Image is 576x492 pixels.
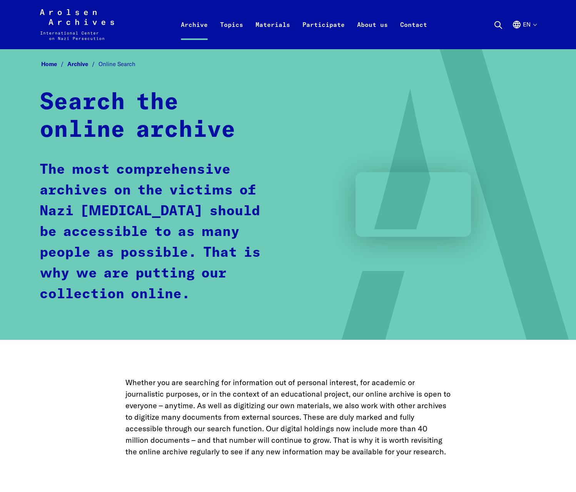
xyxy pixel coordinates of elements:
a: Participate [296,18,351,49]
span: Online Search [99,60,135,68]
a: Materials [249,18,296,49]
p: The most comprehensive archives on the victims of Nazi [MEDICAL_DATA] should be accessible to as ... [40,160,274,305]
a: Contact [394,18,433,49]
a: Home [41,60,67,68]
button: English, language selection [512,20,536,48]
strong: Search the online archive [40,91,235,142]
a: Topics [214,18,249,49]
a: About us [351,18,394,49]
nav: Breadcrumb [40,58,536,70]
a: Archive [175,18,214,49]
p: Whether you are searching for information out of personal interest, for academic or journalistic ... [125,377,451,457]
a: Archive [67,60,99,68]
nav: Primary [175,9,433,40]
